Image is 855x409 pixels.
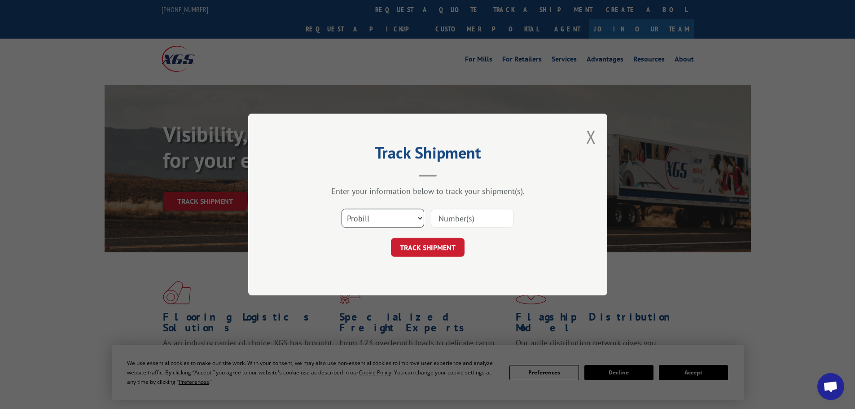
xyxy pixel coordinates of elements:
[431,209,513,228] input: Number(s)
[391,238,465,257] button: TRACK SHIPMENT
[293,186,562,196] div: Enter your information below to track your shipment(s).
[817,373,844,400] div: Open chat
[586,125,596,149] button: Close modal
[293,146,562,163] h2: Track Shipment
